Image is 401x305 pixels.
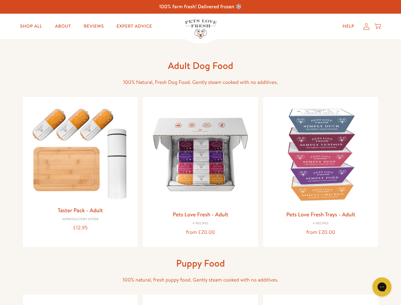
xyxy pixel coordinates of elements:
[286,210,355,218] a: Pets Love Fresh Trays - Adult
[28,224,133,232] div: £12.95
[58,206,103,214] a: Taster Pack - Adult
[268,228,373,237] div: from £20.00
[50,20,76,33] a: About
[173,210,228,218] a: Pets Love Fresh - Adult
[338,20,359,33] a: Help
[28,218,133,221] div: Introductory Offer
[15,20,47,33] a: Shop All
[369,275,395,299] iframe: Gorgias live chat messenger
[28,102,133,203] img: Taster Pack - Adult
[99,59,302,72] h1: Adult Dog Food
[78,20,109,33] a: Reviews
[148,228,253,237] div: from £20.00
[185,19,217,39] img: Pets Love Fresh
[148,222,253,226] div: 4 Recipes
[111,20,157,33] a: Expert Advice
[123,276,278,283] span: 100% natural, fresh puppy food. Gently steam cooked with no additives.
[99,257,302,269] h1: Puppy Food
[148,102,253,207] img: Pets Love Fresh - Adult
[268,102,373,207] img: Pets Love Fresh Trays - Adult
[123,79,278,86] span: 100% Natural, Fresh Dog Food. Gently steam cooked with no additives.
[268,222,373,226] div: 4 Recipes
